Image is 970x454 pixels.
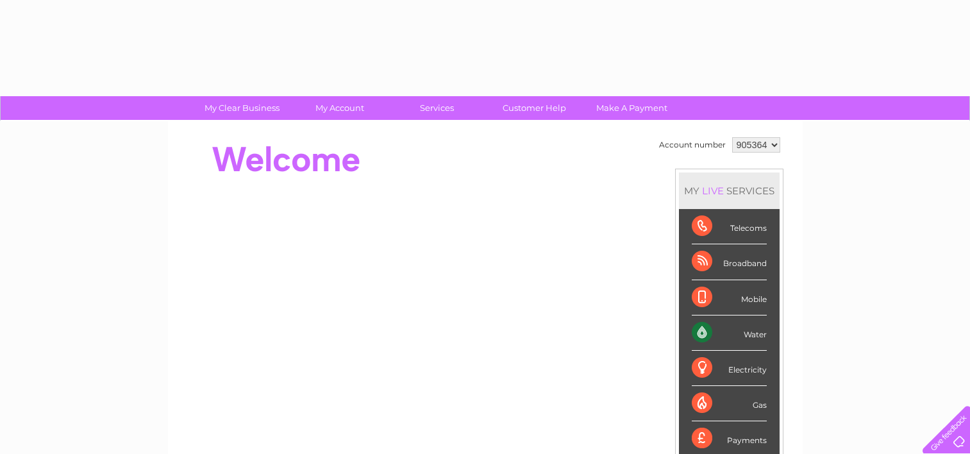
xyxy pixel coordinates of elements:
[189,96,295,120] a: My Clear Business
[692,351,767,386] div: Electricity
[656,134,729,156] td: Account number
[692,315,767,351] div: Water
[692,386,767,421] div: Gas
[384,96,490,120] a: Services
[579,96,685,120] a: Make A Payment
[692,209,767,244] div: Telecoms
[481,96,587,120] a: Customer Help
[692,280,767,315] div: Mobile
[287,96,392,120] a: My Account
[692,244,767,280] div: Broadband
[699,185,726,197] div: LIVE
[679,172,780,209] div: MY SERVICES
